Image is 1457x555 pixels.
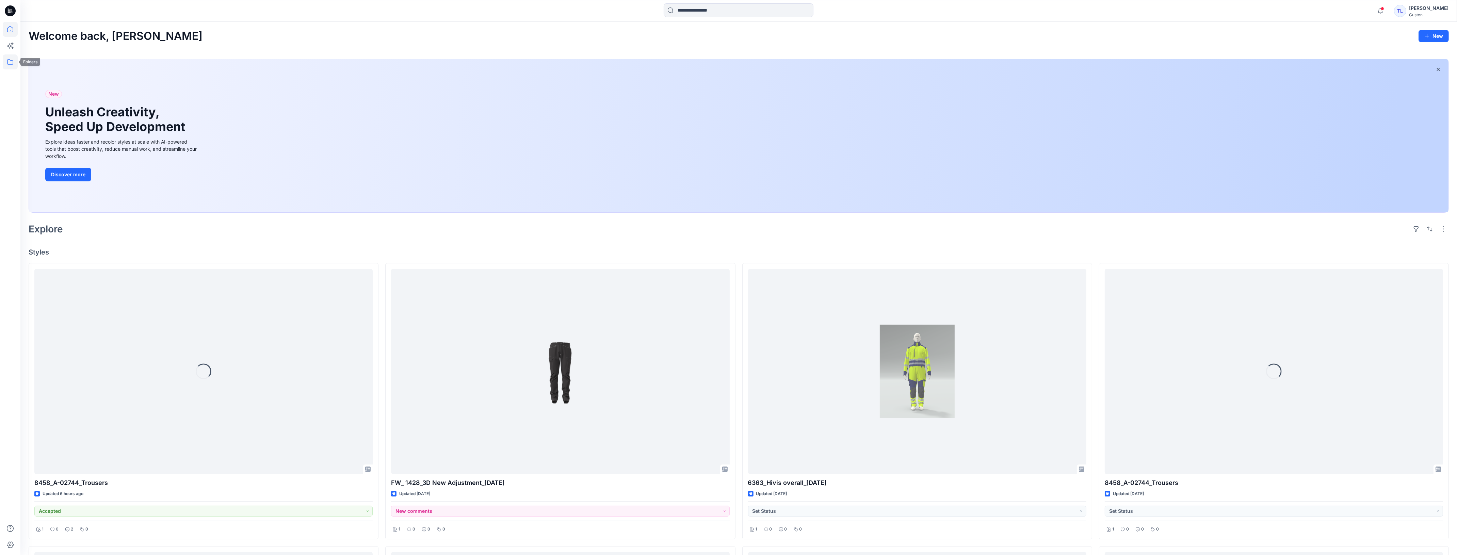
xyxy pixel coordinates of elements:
p: 0 [770,526,772,533]
div: [PERSON_NAME] [1409,4,1448,12]
p: 8458_A-02744_Trousers [1105,478,1443,488]
p: 1 [399,526,400,533]
h1: Unleash Creativity, Speed Up Development [45,105,188,134]
p: 0 [1126,526,1129,533]
p: Updated [DATE] [1113,490,1144,497]
p: Updated [DATE] [399,490,430,497]
button: Discover more [45,168,91,181]
div: Guston [1409,12,1448,17]
h2: Explore [29,224,63,234]
a: FW_ 1428_3D New Adjustment_09-09-2025 [391,269,729,474]
p: 1 [756,526,757,533]
p: FW_ 1428_3D New Adjustment_[DATE] [391,478,729,488]
p: 0 [799,526,802,533]
p: 0 [412,526,415,533]
a: 6363_Hivis overall_01-09-2025 [748,269,1086,474]
p: 0 [427,526,430,533]
h4: Styles [29,248,1449,256]
div: TL [1394,5,1406,17]
p: 0 [1141,526,1144,533]
p: 1 [42,526,44,533]
p: 0 [1156,526,1159,533]
div: Explore ideas faster and recolor styles at scale with AI-powered tools that boost creativity, red... [45,138,198,160]
span: New [48,90,59,98]
p: 0 [784,526,787,533]
button: New [1419,30,1449,42]
p: 8458_A-02744_Trousers [34,478,373,488]
p: 1 [1112,526,1114,533]
p: 0 [442,526,445,533]
p: Updated [DATE] [756,490,787,497]
p: 2 [71,526,73,533]
p: 0 [56,526,59,533]
p: Updated 6 hours ago [43,490,83,497]
a: Discover more [45,168,198,181]
p: 6363_Hivis overall_[DATE] [748,478,1086,488]
h2: Welcome back, [PERSON_NAME] [29,30,203,43]
p: 0 [85,526,88,533]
